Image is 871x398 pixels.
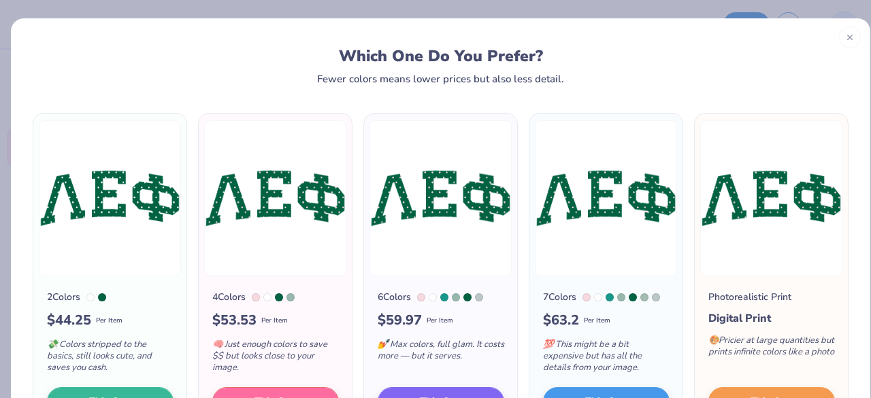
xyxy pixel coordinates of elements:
span: $ 63.2 [543,310,579,331]
div: 705 C [582,293,591,301]
div: White [429,293,437,301]
div: Pricier at large quantities but prints infinite colors like a photo [708,327,835,371]
div: 6 Colors [378,290,411,304]
span: 🧠 [212,338,223,350]
div: 3425 C [463,293,472,301]
div: Just enough colors to save $$ but looks close to your image. [212,331,339,387]
span: Per Item [96,316,122,326]
img: Photorealistic preview [700,120,842,276]
div: 3425 C [98,293,106,301]
div: White [594,293,602,301]
div: 5527 C [652,293,660,301]
div: 3425 C [275,293,283,301]
div: Digital Print [708,310,835,327]
span: $ 44.25 [47,310,91,331]
div: 705 C [252,293,260,301]
div: 705 C [417,293,425,301]
div: This might be a bit expensive but has all the details from your image. [543,331,670,387]
div: Photorealistic Print [708,290,791,304]
div: Which One Do You Prefer? [48,47,834,65]
div: 4 Colors [212,290,246,304]
span: Per Item [261,316,288,326]
span: Per Item [584,316,610,326]
div: 623 C [286,293,295,301]
img: 4 color option [204,120,346,276]
span: $ 53.53 [212,310,257,331]
span: 🎨 [708,334,719,346]
div: Fewer colors means lower prices but also less detail. [317,73,564,84]
div: 623 C [452,293,460,301]
div: Colors stripped to the basics, still looks cute, and saves you cash. [47,331,174,387]
div: 5585 C [640,293,648,301]
div: 2 Colors [47,290,80,304]
div: White [86,293,95,301]
img: 7 color option [535,120,677,276]
span: 💯 [543,338,554,350]
div: 3425 C [629,293,637,301]
div: Max colors, full glam. It costs more — but it serves. [378,331,504,376]
span: 💸 [47,338,58,350]
div: 7473 C [440,293,448,301]
div: White [263,293,272,301]
div: 7473 C [606,293,614,301]
div: 7 Colors [543,290,576,304]
img: 6 color option [369,120,512,276]
span: Per Item [427,316,453,326]
div: 623 C [617,293,625,301]
div: 5527 C [475,293,483,301]
span: $ 59.97 [378,310,422,331]
img: 2 color option [39,120,181,276]
span: 💅 [378,338,389,350]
